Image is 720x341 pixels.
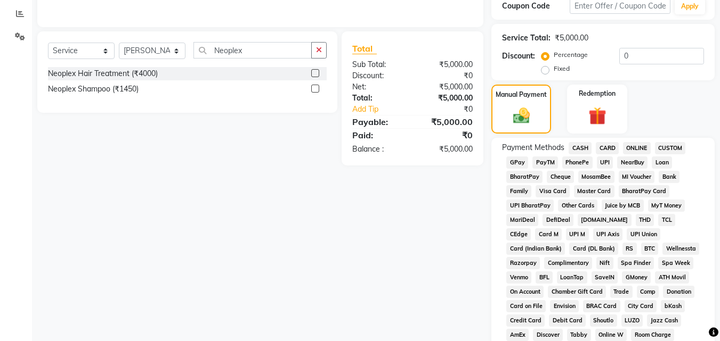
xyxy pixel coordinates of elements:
span: Donation [663,286,694,298]
span: GMoney [622,271,651,284]
span: Online W [595,329,627,341]
span: Razorpay [506,257,540,269]
div: Neoplex Shampoo (₹1450) [48,84,139,95]
span: Nift [596,257,613,269]
span: BRAC Card [583,300,620,312]
div: ₹5,000.00 [412,115,481,128]
span: Juice by MCB [602,199,644,212]
span: Venmo [506,271,531,284]
span: Chamber Gift Card [548,286,606,298]
span: Jazz Cash [647,314,681,327]
span: Other Cards [558,199,597,212]
span: BharatPay [506,171,543,183]
input: Search or Scan [193,42,312,59]
span: Card on File [506,300,546,312]
span: MyT Money [648,199,685,212]
span: TCL [658,214,675,226]
span: BTC [641,243,659,255]
span: Tabby [567,329,591,341]
span: LUZO [621,314,643,327]
span: UPI Axis [593,228,623,240]
div: Coupon Code [502,1,569,12]
div: ₹5,000.00 [412,59,481,70]
span: Complimentary [544,257,592,269]
span: SaveIN [592,271,618,284]
span: Credit Card [506,314,545,327]
span: Card (Indian Bank) [506,243,565,255]
span: Shoutlo [590,314,617,327]
span: MosamBee [578,171,614,183]
span: City Card [625,300,657,312]
span: BFL [536,271,553,284]
div: ₹5,000.00 [412,144,481,155]
div: Service Total: [502,32,551,44]
span: RS [622,243,637,255]
label: Redemption [579,89,616,98]
div: Neoplex Hair Treatment (₹4000) [48,68,158,79]
span: UPI [597,156,613,169]
span: UPI Union [627,228,660,240]
span: NearBuy [617,156,648,169]
span: Family [506,185,531,197]
img: _cash.svg [508,106,535,125]
span: Room Charge [631,329,674,341]
img: _gift.svg [583,105,612,127]
span: Discover [533,329,563,341]
span: Spa Finder [618,257,654,269]
span: LoanTap [557,271,587,284]
label: Fixed [554,64,570,73]
span: CUSTOM [655,142,686,154]
span: Envision [550,300,579,312]
span: DefiDeal [543,214,573,226]
a: Add Tip [344,104,424,115]
span: Cheque [547,171,574,183]
span: CASH [569,142,592,154]
label: Percentage [554,50,588,60]
label: Manual Payment [496,90,547,99]
div: Payable: [344,115,412,128]
div: ₹0 [424,104,481,115]
span: MariDeal [506,214,538,226]
span: [DOMAIN_NAME] [578,214,632,226]
span: Comp [637,286,659,298]
span: Payment Methods [502,142,564,153]
span: Loan [652,156,672,169]
span: CEdge [506,228,531,240]
span: PayTM [532,156,558,169]
span: Card M [535,228,562,240]
span: On Account [506,286,544,298]
span: Total [352,43,377,54]
span: Trade [610,286,633,298]
span: Bank [659,171,679,183]
span: UPI M [566,228,589,240]
span: Debit Card [549,314,586,327]
div: Discount: [502,51,535,62]
span: GPay [506,156,528,169]
div: Total: [344,93,412,104]
div: Net: [344,81,412,93]
span: THD [636,214,654,226]
span: BharatPay Card [619,185,670,197]
span: ATH Movil [655,271,689,284]
span: Master Card [574,185,614,197]
span: bKash [661,300,685,312]
div: ₹0 [412,129,481,142]
div: ₹0 [412,70,481,81]
span: PhonePe [562,156,593,169]
div: ₹5,000.00 [412,93,481,104]
div: Balance : [344,144,412,155]
span: ONLINE [623,142,651,154]
span: MI Voucher [619,171,655,183]
div: Paid: [344,129,412,142]
span: Visa Card [536,185,570,197]
span: UPI BharatPay [506,199,554,212]
span: Spa Week [658,257,693,269]
div: ₹5,000.00 [412,81,481,93]
span: CARD [596,142,619,154]
span: AmEx [506,329,529,341]
div: Sub Total: [344,59,412,70]
span: Wellnessta [662,243,699,255]
span: Card (DL Bank) [569,243,618,255]
div: ₹5,000.00 [555,32,588,44]
div: Discount: [344,70,412,81]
